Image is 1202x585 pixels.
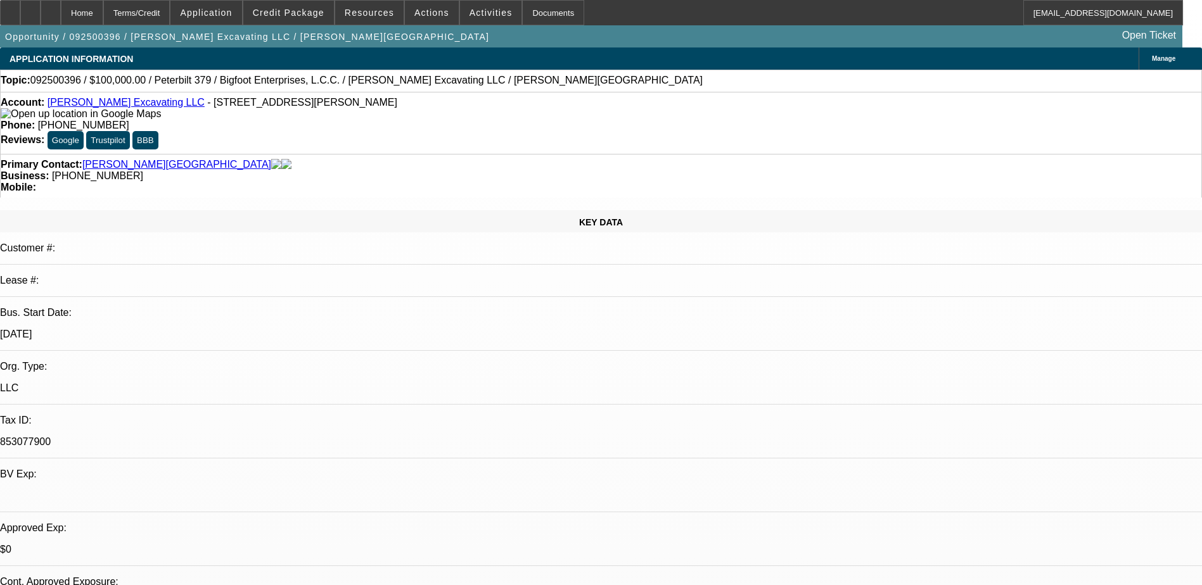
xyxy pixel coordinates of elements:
[335,1,404,25] button: Resources
[207,97,397,108] span: - [STREET_ADDRESS][PERSON_NAME]
[1,120,35,130] strong: Phone:
[281,159,291,170] img: linkedin-icon.png
[1,75,30,86] strong: Topic:
[1,170,49,181] strong: Business:
[1152,55,1175,62] span: Manage
[1,134,44,145] strong: Reviews:
[405,1,459,25] button: Actions
[253,8,324,18] span: Credit Package
[86,131,129,149] button: Trustpilot
[345,8,394,18] span: Resources
[1,182,36,192] strong: Mobile:
[579,217,623,227] span: KEY DATA
[1,108,161,119] a: View Google Maps
[180,8,232,18] span: Application
[1,159,82,170] strong: Primary Contact:
[52,170,143,181] span: [PHONE_NUMBER]
[460,1,522,25] button: Activities
[38,120,129,130] span: [PHONE_NUMBER]
[1117,25,1181,46] a: Open Ticket
[132,131,158,149] button: BBB
[5,32,489,42] span: Opportunity / 092500396 / [PERSON_NAME] Excavating LLC / [PERSON_NAME][GEOGRAPHIC_DATA]
[48,97,205,108] a: [PERSON_NAME] Excavating LLC
[414,8,449,18] span: Actions
[10,54,133,64] span: APPLICATION INFORMATION
[48,131,84,149] button: Google
[1,108,161,120] img: Open up location in Google Maps
[243,1,334,25] button: Credit Package
[170,1,241,25] button: Application
[30,75,703,86] span: 092500396 / $100,000.00 / Peterbilt 379 / Bigfoot Enterprises, L.C.C. / [PERSON_NAME] Excavating ...
[470,8,513,18] span: Activities
[82,159,271,170] a: [PERSON_NAME][GEOGRAPHIC_DATA]
[271,159,281,170] img: facebook-icon.png
[1,97,44,108] strong: Account:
